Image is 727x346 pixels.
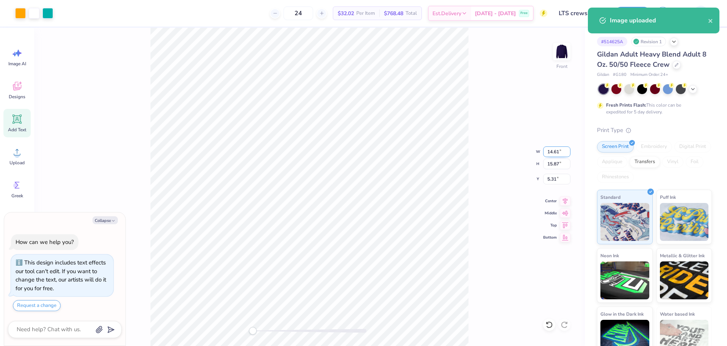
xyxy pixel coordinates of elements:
[606,102,646,108] strong: Fresh Prints Flash:
[600,261,649,299] img: Neon Ink
[11,193,23,199] span: Greek
[631,37,666,46] div: Revision 1
[543,198,557,204] span: Center
[597,156,627,168] div: Applique
[600,203,649,241] img: Standard
[356,9,375,17] span: Per Item
[660,252,705,259] span: Metallic & Glitter Ink
[384,9,403,17] span: $768.48
[674,141,711,153] div: Digital Print
[556,63,567,70] div: Front
[630,72,668,78] span: Minimum Order: 24 +
[660,310,695,318] span: Water based Ink
[8,61,26,67] span: Image AI
[543,210,557,216] span: Middle
[708,16,713,25] button: close
[92,216,118,224] button: Collapse
[597,72,609,78] span: Gildan
[9,160,25,166] span: Upload
[660,203,709,241] img: Puff Ink
[597,50,707,69] span: Gildan Adult Heavy Blend Adult 8 Oz. 50/50 Fleece Crew
[693,6,708,21] img: Arvi Mikhail Parcero
[606,102,699,115] div: This color can be expedited for 5 day delivery.
[406,9,417,17] span: Total
[249,327,257,335] div: Accessibility label
[8,127,26,133] span: Add Text
[432,9,461,17] span: Est. Delivery
[600,310,644,318] span: Glow in the Dark Ink
[613,72,627,78] span: # G180
[284,6,313,20] input: – –
[475,9,516,17] span: [DATE] - [DATE]
[16,238,74,246] div: How can we help you?
[636,141,672,153] div: Embroidery
[610,16,708,25] div: Image uploaded
[600,252,619,259] span: Neon Ink
[662,156,683,168] div: Vinyl
[660,193,676,201] span: Puff Ink
[630,156,660,168] div: Transfers
[520,11,528,16] span: Free
[9,94,25,100] span: Designs
[660,261,709,299] img: Metallic & Glitter Ink
[13,300,61,311] button: Request a change
[597,126,712,135] div: Print Type
[597,171,634,183] div: Rhinestones
[597,141,634,153] div: Screen Print
[597,37,627,46] div: # 514625A
[686,156,703,168] div: Foil
[554,44,569,59] img: Front
[543,222,557,228] span: Top
[16,259,106,292] div: This design includes text effects our tool can't edit. If you want to change the text, our artist...
[553,6,609,21] input: Untitled Design
[600,193,620,201] span: Standard
[679,6,712,21] a: AM
[338,9,354,17] span: $32.02
[543,234,557,241] span: Bottom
